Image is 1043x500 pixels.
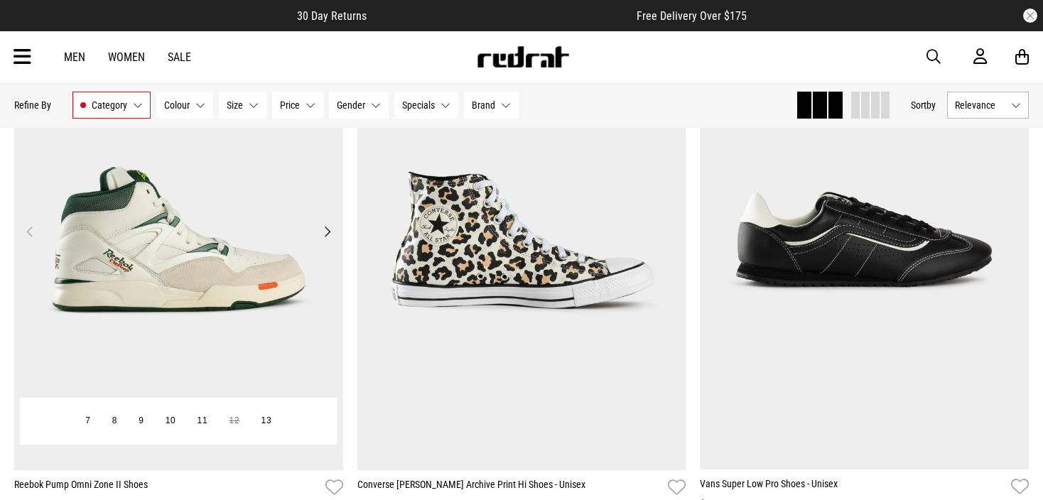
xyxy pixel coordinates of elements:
[476,46,570,67] img: Redrat logo
[402,99,435,111] span: Specials
[128,408,154,434] button: 9
[318,223,336,240] button: Next
[272,92,323,119] button: Price
[297,9,367,23] span: 30 Day Returns
[911,97,936,114] button: Sortby
[14,10,343,470] img: Reebok Pump Omni Zone Ii Shoes in White
[102,408,128,434] button: 8
[168,50,191,64] a: Sale
[637,9,747,23] span: Free Delivery Over $175
[11,6,54,48] button: Open LiveChat chat widget
[72,92,151,119] button: Category
[156,92,213,119] button: Colour
[75,408,101,434] button: 7
[14,477,320,498] a: Reebok Pump Omni Zone II Shoes
[357,10,686,470] img: Converse Chuck Taylor Archive Print Hi Shoes - Unisex in Brown
[700,10,1029,470] img: Vans Super Low Pro Shoes - Unisex in Black
[395,9,608,23] iframe: Customer reviews powered by Trustpilot
[219,92,266,119] button: Size
[187,408,219,434] button: 11
[21,223,39,240] button: Previous
[164,99,190,111] span: Colour
[64,50,85,64] a: Men
[947,92,1029,119] button: Relevance
[251,408,283,434] button: 13
[357,477,663,498] a: Converse [PERSON_NAME] Archive Print Hi Shoes - Unisex
[700,477,1005,497] a: Vans Super Low Pro Shoes - Unisex
[155,408,187,434] button: 10
[92,99,127,111] span: Category
[926,99,936,111] span: by
[280,99,300,111] span: Price
[219,408,251,434] button: 12
[955,99,1005,111] span: Relevance
[464,92,519,119] button: Brand
[472,99,495,111] span: Brand
[108,50,145,64] a: Women
[14,99,51,111] p: Refine By
[337,99,365,111] span: Gender
[394,92,458,119] button: Specials
[329,92,389,119] button: Gender
[227,99,243,111] span: Size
